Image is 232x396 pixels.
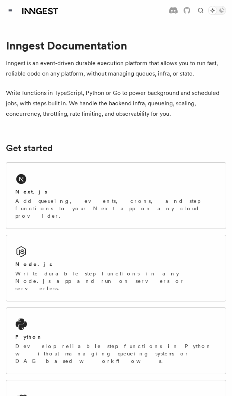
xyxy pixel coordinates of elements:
button: Toggle navigation [6,6,15,15]
h2: Next.js [15,188,47,195]
h1: Inngest Documentation [6,39,226,52]
p: Inngest is an event-driven durable execution platform that allows you to run fast, reliable code ... [6,58,226,79]
button: Find something... [196,6,205,15]
p: Add queueing, events, crons, and step functions to your Next app on any cloud provider. [15,197,217,220]
h2: Node.js [15,261,52,268]
p: Write durable step functions in any Node.js app and run on servers or serverless. [15,270,217,292]
button: Toggle dark mode [208,6,226,15]
p: Write functions in TypeScript, Python or Go to power background and scheduled jobs, with steps bu... [6,88,226,119]
h2: Python [15,333,43,341]
a: Get started [6,143,53,153]
a: PythonDevelop reliable step functions in Python without managing queueing systems or DAG based wo... [6,307,226,374]
p: Develop reliable step functions in Python without managing queueing systems or DAG based workflows. [15,342,217,365]
a: Node.jsWrite durable step functions in any Node.js app and run on servers or serverless. [6,235,226,301]
a: Next.jsAdd queueing, events, crons, and step functions to your Next app on any cloud provider. [6,162,226,229]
